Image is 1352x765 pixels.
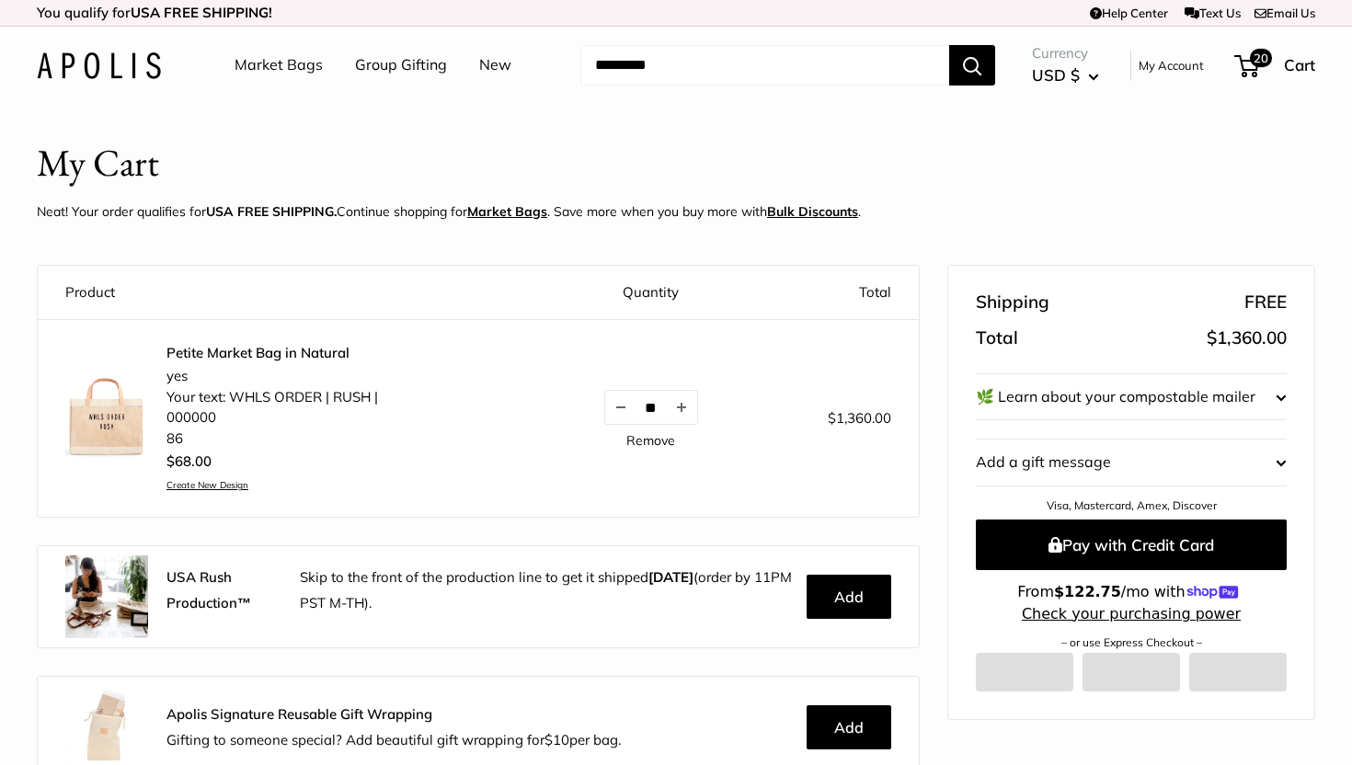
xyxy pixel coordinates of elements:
[1032,61,1099,90] button: USD $
[166,479,378,491] a: Create New Design
[1284,55,1315,74] span: Cart
[37,52,161,79] img: Apolis
[1207,326,1287,348] span: $1,360.00
[235,51,323,79] a: Market Bags
[1047,498,1217,512] a: Visa, Mastercard, Amex, Discover
[949,45,995,86] button: Search
[605,391,636,424] button: Decrease quantity by 1
[166,452,212,470] span: $68.00
[467,203,547,220] a: Market Bags
[1250,49,1272,67] span: 20
[65,555,148,638] img: rush.jpg
[166,428,378,450] li: 86
[479,51,511,79] a: New
[1032,65,1080,85] span: USD $
[648,568,693,586] b: [DATE]
[544,731,569,748] span: $10
[828,409,891,427] span: $1,360.00
[1061,635,1202,649] a: – or use Express Checkout –
[37,200,861,223] p: Neat! Your order qualifies for Continue shopping for . Save more when you buy more with .
[300,565,793,616] p: Skip to the front of the production line to get it shipped (order by 11PM PST M-TH).
[166,344,378,362] a: Petite Market Bag in Natural
[166,568,251,611] strong: USA Rush Production™
[976,440,1287,485] button: Add a gift message
[626,434,675,447] a: Remove
[166,387,378,408] li: Your text: WHLS ORDER | RUSH |
[38,266,548,320] th: Product
[1139,54,1204,76] a: My Account
[666,391,697,424] button: Increase quantity by 1
[1244,286,1287,319] span: FREE
[37,136,159,190] h1: My Cart
[1185,6,1241,20] a: Text Us
[976,286,1049,319] span: Shipping
[1255,6,1315,20] a: Email Us
[166,366,378,387] li: yes
[166,407,378,428] li: 000000
[976,374,1287,420] button: 🌿 Learn about your compostable mailer
[580,45,949,86] input: Search...
[767,203,858,220] u: Bulk Discounts
[807,575,891,619] button: Add
[166,705,432,723] strong: Apolis Signature Reusable Gift Wrapping
[206,203,337,220] strong: USA FREE SHIPPING.
[166,731,621,748] span: Gifting to someone special? Add beautiful gift wrapping for per bag.
[976,322,1018,355] span: Total
[1032,40,1099,66] span: Currency
[636,400,666,416] input: Quantity
[131,4,272,21] strong: USA FREE SHIPPING!
[355,51,447,79] a: Group Gifting
[754,266,919,320] th: Total
[548,266,755,320] th: Quantity
[807,705,891,749] button: Add
[1236,51,1315,80] a: 20 Cart
[976,520,1287,570] button: Pay with Credit Card
[1090,6,1168,20] a: Help Center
